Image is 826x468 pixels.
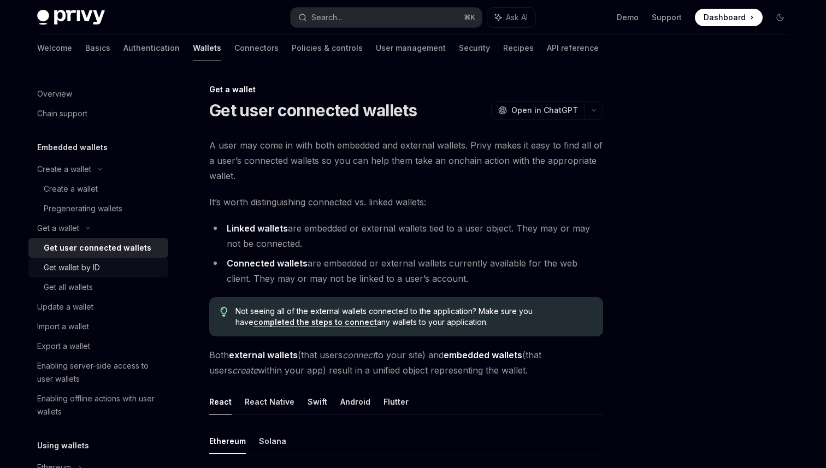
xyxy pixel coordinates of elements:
a: Enabling server-side access to user wallets [28,356,168,389]
a: Basics [85,35,110,61]
span: Ask AI [506,12,528,23]
a: Export a wallet [28,336,168,356]
div: Import a wallet [37,320,89,333]
strong: Connected wallets [227,258,308,269]
a: Get all wallets [28,277,168,297]
div: Create a wallet [44,182,98,196]
a: Support [652,12,682,23]
button: Open in ChatGPT [491,101,585,120]
div: Get wallet by ID [44,261,100,274]
a: Create a wallet [28,179,168,199]
a: Import a wallet [28,317,168,336]
div: Pregenerating wallets [44,202,122,215]
a: Security [459,35,490,61]
a: Connectors [234,35,279,61]
a: Policies & controls [292,35,363,61]
button: Ethereum [209,428,246,454]
a: Welcome [37,35,72,61]
a: Get wallet by ID [28,258,168,277]
button: Ask AI [487,8,535,27]
a: API reference [547,35,599,61]
button: Flutter [383,389,409,414]
a: Recipes [503,35,534,61]
button: Android [340,389,370,414]
div: Get a wallet [37,222,79,235]
button: React [209,389,232,414]
strong: Linked wallets [227,223,288,234]
svg: Tip [220,307,228,317]
button: Swift [308,389,327,414]
button: React Native [245,389,294,414]
button: Search...⌘K [291,8,482,27]
span: Dashboard [704,12,746,23]
a: Authentication [123,35,180,61]
span: It’s worth distinguishing connected vs. linked wallets: [209,194,603,210]
span: Open in ChatGPT [511,105,578,116]
a: Demo [617,12,639,23]
button: Toggle dark mode [771,9,789,26]
h5: Embedded wallets [37,141,108,154]
h5: Using wallets [37,439,89,452]
a: Get user connected wallets [28,238,168,258]
span: Not seeing all of the external wallets connected to the application? Make sure you have any walle... [235,306,592,328]
a: Update a wallet [28,297,168,317]
a: Enabling offline actions with user wallets [28,389,168,422]
div: Chain support [37,107,87,120]
div: Enabling server-side access to user wallets [37,359,162,386]
div: Update a wallet [37,300,93,313]
div: Create a wallet [37,163,91,176]
a: Overview [28,84,168,104]
div: Get a wallet [209,84,603,95]
li: are embedded or external wallets tied to a user object. They may or may not be connected. [209,221,603,251]
a: User management [376,35,446,61]
div: Get all wallets [44,281,93,294]
img: dark logo [37,10,105,25]
em: create [232,365,258,376]
div: Get user connected wallets [44,241,151,254]
em: connect [343,349,375,360]
a: completed the steps to connect [253,317,377,327]
span: ⌘ K [464,13,475,22]
h1: Get user connected wallets [209,100,417,120]
strong: embedded wallets [444,349,522,360]
div: Overview [37,87,72,100]
li: are embedded or external wallets currently available for the web client. They may or may not be l... [209,256,603,286]
a: Wallets [193,35,221,61]
button: Solana [259,428,286,454]
a: Dashboard [695,9,763,26]
span: Both (that users to your site) and (that users within your app) result in a unified object repres... [209,347,603,378]
a: Pregenerating wallets [28,199,168,218]
a: Chain support [28,104,168,123]
div: Export a wallet [37,340,90,353]
div: Search... [311,11,342,24]
div: Enabling offline actions with user wallets [37,392,162,418]
span: A user may come in with both embedded and external wallets. Privy makes it easy to find all of a ... [209,138,603,183]
strong: external wallets [229,349,298,360]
